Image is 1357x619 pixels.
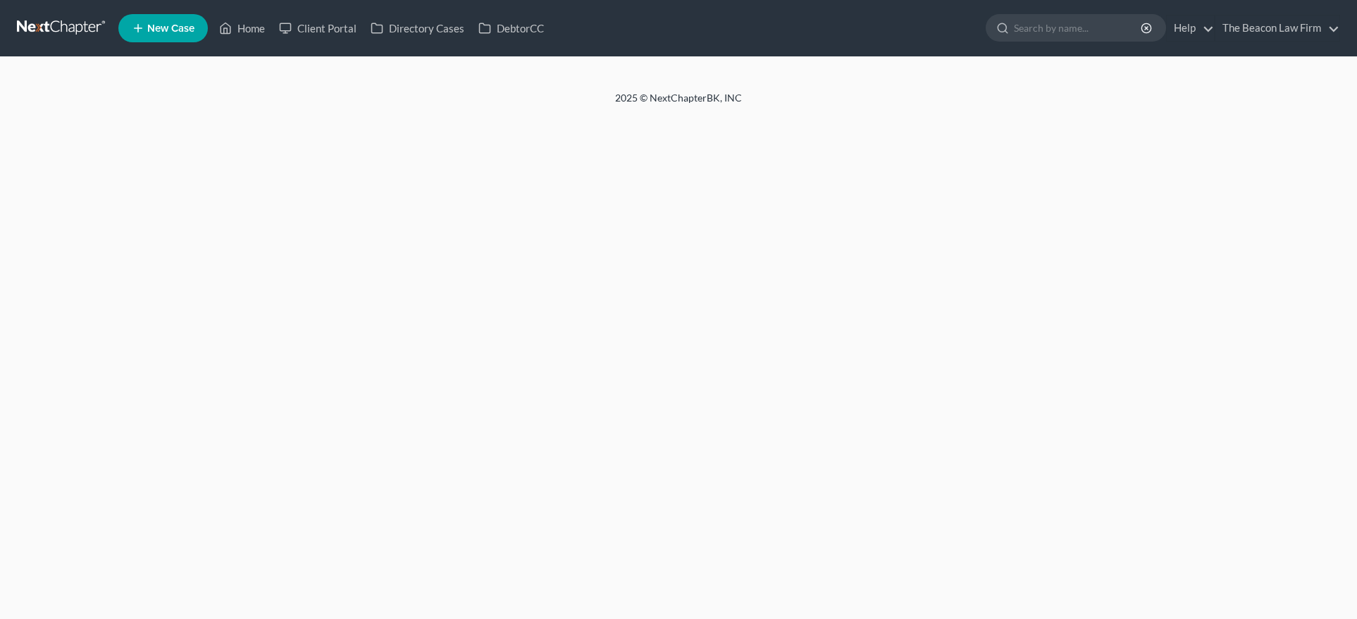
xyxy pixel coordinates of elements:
a: Directory Cases [364,16,471,41]
input: Search by name... [1014,15,1143,41]
a: The Beacon Law Firm [1215,16,1339,41]
div: 2025 © NextChapterBK, INC [277,91,1080,116]
a: Help [1167,16,1214,41]
a: DebtorCC [471,16,551,41]
a: Client Portal [272,16,364,41]
a: Home [212,16,272,41]
span: New Case [147,23,194,34]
